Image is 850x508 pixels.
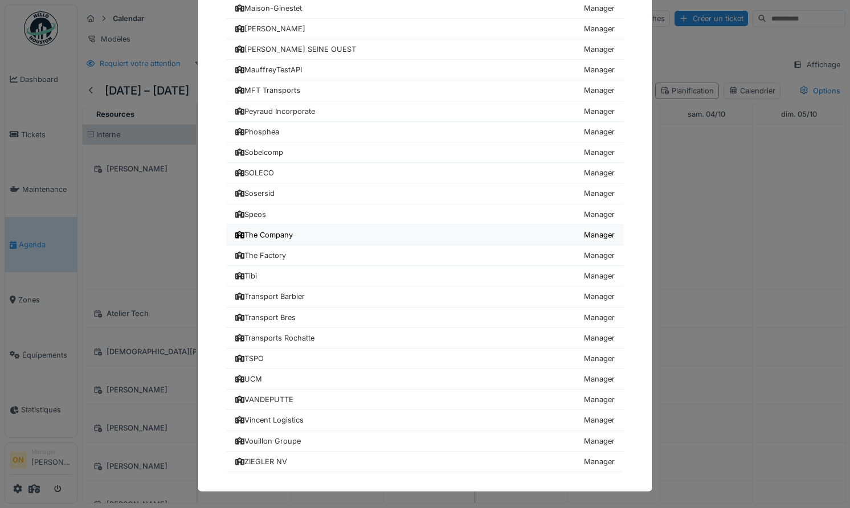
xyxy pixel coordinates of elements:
[584,250,615,261] div: Manager
[226,245,624,266] a: The Factory Manager
[235,436,301,446] div: Vouillon Groupe
[235,147,283,158] div: Sobelcomp
[584,188,615,199] div: Manager
[226,369,624,390] a: UCM Manager
[235,374,262,384] div: UCM
[584,209,615,220] div: Manager
[235,394,293,405] div: VANDEPUTTE
[584,436,615,446] div: Manager
[584,230,615,240] div: Manager
[235,126,279,137] div: Phosphea
[584,106,615,117] div: Manager
[584,353,615,364] div: Manager
[235,333,314,343] div: Transports Rochatte
[226,163,624,183] a: SOLECO Manager
[235,291,305,302] div: Transport Barbier
[235,230,293,240] div: The Company
[235,353,264,364] div: TSPO
[584,64,615,75] div: Manager
[235,250,286,261] div: The Factory
[226,19,624,39] a: [PERSON_NAME] Manager
[584,394,615,405] div: Manager
[226,101,624,122] a: Peyraud Incorporate Manager
[584,3,615,14] div: Manager
[226,39,624,60] a: [PERSON_NAME] SEINE OUEST Manager
[226,349,624,369] a: TSPO Manager
[584,312,615,323] div: Manager
[235,167,274,178] div: SOLECO
[235,106,315,117] div: Peyraud Incorporate
[235,415,304,425] div: Vincent Logistics
[584,333,615,343] div: Manager
[584,126,615,137] div: Manager
[584,44,615,55] div: Manager
[226,452,624,472] a: ZIEGLER NV Manager
[226,60,624,80] a: MauffreyTestAPI Manager
[584,85,615,96] div: Manager
[235,3,302,14] div: Maison-Ginestet
[226,266,624,286] a: Tibi Manager
[235,209,266,220] div: Speos
[584,167,615,178] div: Manager
[226,308,624,328] a: Transport Bres Manager
[226,225,624,245] a: The Company Manager
[235,64,302,75] div: MauffreyTestAPI
[235,456,287,467] div: ZIEGLER NV
[226,328,624,349] a: Transports Rochatte Manager
[235,188,275,199] div: Sosersid
[226,431,624,452] a: Vouillon Groupe Manager
[226,390,624,410] a: VANDEPUTTE Manager
[584,147,615,158] div: Manager
[235,271,257,281] div: Tibi
[226,410,624,431] a: Vincent Logistics Manager
[226,286,624,307] a: Transport Barbier Manager
[226,80,624,101] a: MFT Transports Manager
[584,291,615,302] div: Manager
[226,183,624,204] a: Sosersid Manager
[235,44,356,55] div: [PERSON_NAME] SEINE OUEST
[226,122,624,142] a: Phosphea Manager
[584,374,615,384] div: Manager
[235,85,300,96] div: MFT Transports
[584,456,615,467] div: Manager
[235,23,305,34] div: [PERSON_NAME]
[226,204,624,225] a: Speos Manager
[235,312,296,323] div: Transport Bres
[584,23,615,34] div: Manager
[584,271,615,281] div: Manager
[226,142,624,163] a: Sobelcomp Manager
[584,415,615,425] div: Manager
